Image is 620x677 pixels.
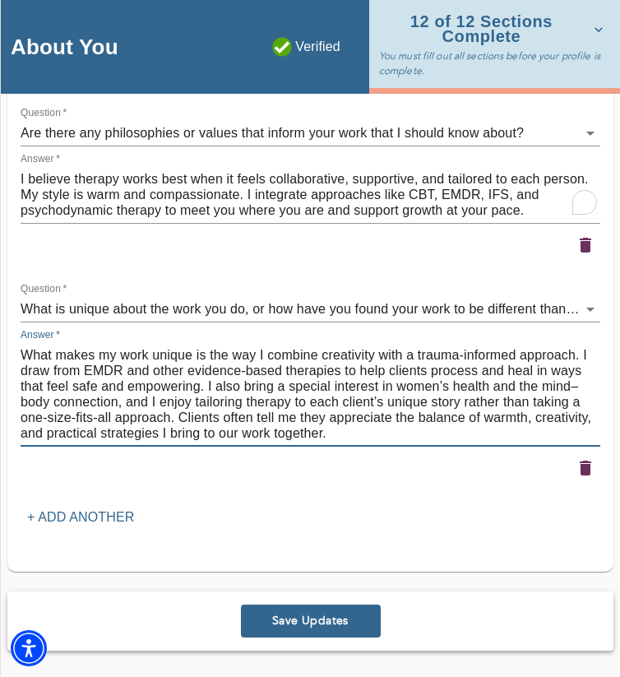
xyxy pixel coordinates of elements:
[21,171,600,218] textarea: To enrich screen reader interactions, please activate Accessibility in Grammarly extension settings
[379,10,610,49] button: 12 of 12 Sections Complete
[272,37,340,57] p: Verified
[21,154,60,164] label: Answer
[21,347,600,441] textarea: What makes my work unique is the way I combine creativity with a trauma-informed approach. I draw...
[11,34,118,60] h4: About You
[21,296,600,322] div: Are there any philosophies or values that inform your work that I should know about?
[241,605,381,638] button: Save Updates
[21,108,67,118] label: Question
[248,613,374,628] span: Save Updates
[21,503,141,532] button: + Add another
[21,330,60,340] label: Answer
[11,630,47,666] div: Accessibility Menu
[27,508,134,527] p: + Add another
[379,49,610,78] p: You must fill out all sections before your profile is complete.
[21,284,67,294] label: Question
[21,120,600,146] div: Are there any philosophies or values that inform your work that I should know about?
[379,15,604,44] span: 12 of 12 Sections Complete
